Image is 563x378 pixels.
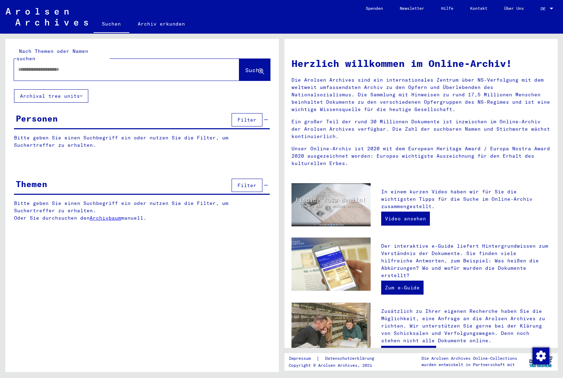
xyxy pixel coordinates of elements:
p: Die Arolsen Archives sind ein internationales Zentrum über NS-Verfolgung mit dem weltweit umfasse... [291,76,551,113]
img: Zustimmung ändern [533,348,549,364]
img: eguide.jpg [291,238,371,291]
a: Anfrage stellen [381,346,436,360]
button: Filter [232,179,262,192]
div: Personen [16,112,58,125]
span: DE [541,6,548,11]
button: Filter [232,113,262,126]
img: Arolsen_neg.svg [6,8,88,26]
img: inquiries.jpg [291,303,371,356]
h1: Herzlich willkommen im Online-Archiv! [291,56,551,71]
button: Archival tree units [14,89,88,103]
a: Impressum [289,355,316,362]
a: Zum e-Guide [381,281,424,295]
img: yv_logo.png [528,353,554,370]
a: Suchen [94,15,129,34]
p: Die Arolsen Archives Online-Collections [421,355,517,362]
a: Datenschutzerklärung [320,355,383,362]
img: video.jpg [291,183,371,226]
span: Suche [245,67,263,74]
p: Bitte geben Sie einen Suchbegriff ein oder nutzen Sie die Filter, um Suchertreffer zu erhalten. [14,134,270,149]
a: Archiv erkunden [129,15,193,32]
p: Bitte geben Sie einen Suchbegriff ein oder nutzen Sie die Filter, um Suchertreffer zu erhalten. O... [14,200,270,222]
p: Der interaktive e-Guide liefert Hintergrundwissen zum Verständnis der Dokumente. Sie finden viele... [381,242,551,279]
p: Ein großer Teil der rund 30 Millionen Dokumente ist inzwischen im Online-Archiv der Arolsen Archi... [291,118,551,140]
div: Themen [16,178,47,190]
span: Filter [238,182,256,188]
p: wurden entwickelt in Partnerschaft mit [421,362,517,368]
a: Archivbaum [90,215,121,221]
button: Suche [239,59,270,81]
p: Zusätzlich zu Ihrer eigenen Recherche haben Sie die Möglichkeit, eine Anfrage an die Arolsen Arch... [381,308,551,344]
div: Zustimmung ändern [532,347,549,364]
div: | [289,355,383,362]
p: Copyright © Arolsen Archives, 2021 [289,362,383,369]
span: Filter [238,117,256,123]
mat-label: Nach Themen oder Namen suchen [16,48,88,62]
p: In einem kurzen Video haben wir für Sie die wichtigsten Tipps für die Suche im Online-Archiv zusa... [381,188,551,210]
a: Video ansehen [381,212,430,226]
p: Unser Online-Archiv ist 2020 mit dem European Heritage Award / Europa Nostra Award 2020 ausgezeic... [291,145,551,167]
